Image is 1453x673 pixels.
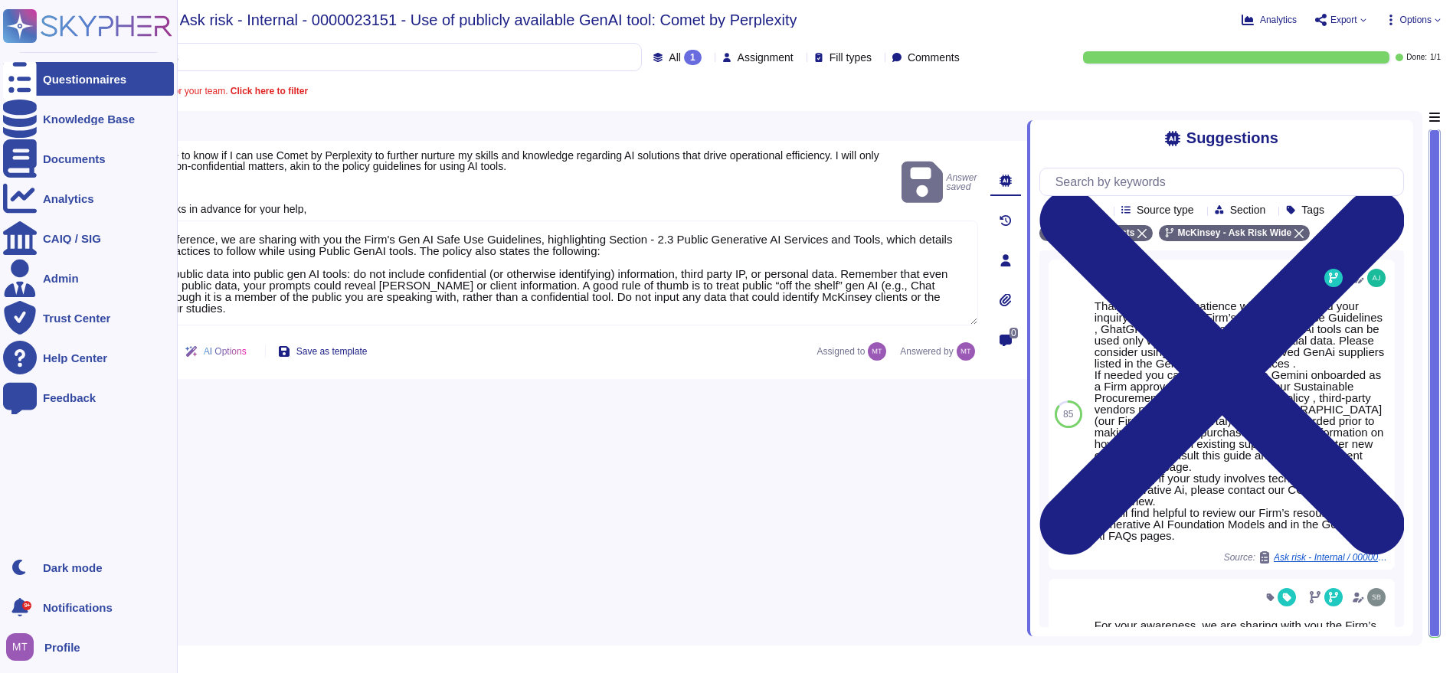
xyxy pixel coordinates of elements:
span: All [669,52,681,63]
span: Answer saved [902,158,978,207]
span: 85 [1063,410,1073,419]
div: Documents [43,153,106,165]
input: Search by keywords [1048,168,1403,195]
div: Admin [43,273,79,284]
span: 1 / 1 [1430,54,1441,61]
span: AI Options [204,347,247,356]
a: CAIQ / SIG [3,221,174,255]
span: Fill types [830,52,872,63]
div: Help Center [43,352,107,364]
div: Analytics [43,193,94,204]
span: Notifications [43,602,113,613]
div: 1 [684,50,702,65]
b: Click here to filter [227,86,308,96]
img: user [957,342,975,361]
a: Feedback [3,381,174,414]
a: Admin [3,261,174,295]
div: Dark mode [43,562,103,573]
span: Answered by [900,347,953,356]
span: Options [1400,15,1432,25]
a: Knowledge Base [3,102,174,136]
a: Questionnaires [3,62,174,96]
a: Help Center [3,341,174,374]
img: user [1367,269,1386,287]
span: Analytics [1260,15,1297,25]
a: Trust Center [3,301,174,335]
img: user [868,342,886,361]
span: Profile [44,642,80,653]
button: user [3,630,44,664]
span: A question is assigned to you or your team. [52,87,308,96]
textarea: For your reference, we are sharing with you the Firm's Gen AI Safe Use Guidelines, highlighting S... [107,221,978,325]
span: Ask risk - Internal - 0000023151 - Use of publicly available GenAI tool: Comet by Perplexity [180,12,797,28]
a: Documents [3,142,174,175]
span: Assigned to [817,342,895,361]
span: Export [1330,15,1357,25]
span: Assignment [738,52,794,63]
div: Trust Center [43,312,110,324]
a: Analytics [3,181,174,215]
div: Knowledge Base [43,113,135,125]
span: Save as template [296,347,368,356]
span: 0 [1010,328,1018,338]
span: Comments [908,52,960,63]
div: CAIQ / SIG [43,233,101,244]
input: Search by keywords [61,44,641,70]
img: user [1367,588,1386,606]
button: Save as template [266,336,380,367]
span: Done: [1406,54,1427,61]
button: Analytics [1242,14,1297,26]
div: 9+ [22,601,31,610]
div: Questionnaires [43,74,126,85]
img: user [6,633,34,661]
div: Feedback [43,392,96,403]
